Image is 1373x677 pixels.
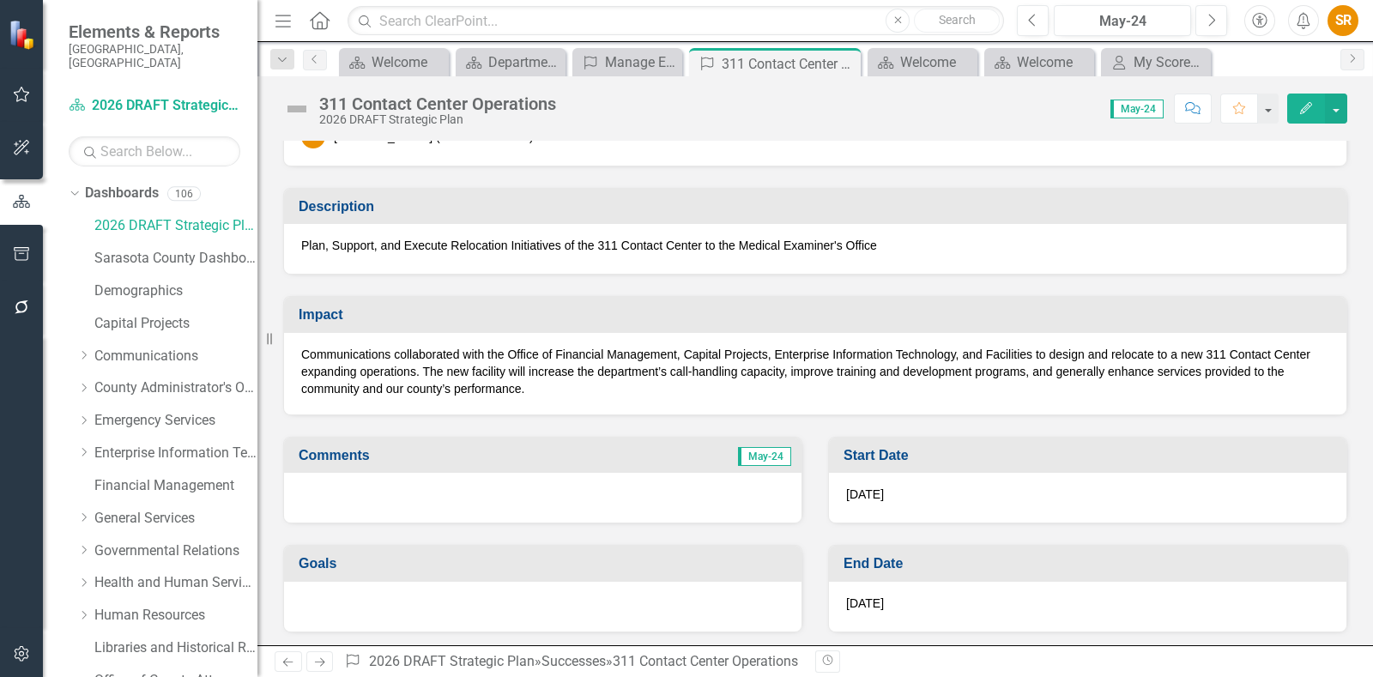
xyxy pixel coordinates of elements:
h3: Start Date [844,448,1338,463]
a: Human Resources [94,606,257,626]
p: Communications collaborated with the Office of Financial Management, Capital Projects, Enterprise... [301,346,1329,397]
a: Enterprise Information Technology [94,444,257,463]
h3: Impact [299,307,1338,323]
input: Search Below... [69,136,240,166]
p: Plan, Support, and Execute Relocation Initiatives of the 311 Contact Center to the Medical Examin... [301,237,1329,254]
div: » » [344,652,802,672]
a: Health and Human Services [94,573,257,593]
img: Not Defined [283,95,311,123]
span: [DATE] [846,487,884,501]
div: 311 Contact Center Operations [613,653,798,669]
small: [GEOGRAPHIC_DATA], [GEOGRAPHIC_DATA] [69,42,240,70]
a: Dashboards [85,184,159,203]
span: May-24 [738,447,791,466]
span: May-24 [1110,100,1164,118]
span: Search [939,13,976,27]
div: My Scorecard [1134,51,1207,73]
a: Welcome [989,51,1090,73]
span: [DATE] [846,596,884,610]
button: Search [914,9,1000,33]
a: 2026 DRAFT Strategic Plan [369,653,535,669]
div: Manage Elements [605,51,678,73]
a: Financial Management [94,476,257,496]
h3: Comments [299,448,578,463]
div: Department Snapshot [488,51,561,73]
div: 106 [167,186,201,201]
a: 2026 DRAFT Strategic Plan [94,216,257,236]
a: Emergency Services [94,411,257,431]
a: Sarasota County Dashboard [94,249,257,269]
a: Demographics [94,281,257,301]
a: Welcome [343,51,445,73]
a: Manage Elements [577,51,678,73]
a: Communications [94,347,257,366]
div: 311 Contact Center Operations [722,53,856,75]
a: My Scorecard [1105,51,1207,73]
h3: Goals [299,556,793,571]
a: Governmental Relations [94,541,257,561]
h3: Description [299,199,1338,215]
a: Libraries and Historical Resources [94,638,257,658]
div: May-24 [1060,11,1185,32]
a: General Services [94,509,257,529]
a: 2026 DRAFT Strategic Plan [69,96,240,116]
input: Search ClearPoint... [348,6,1004,36]
button: May-24 [1054,5,1191,36]
a: Department Snapshot [460,51,561,73]
div: Welcome [900,51,973,73]
span: Elements & Reports [69,21,240,42]
a: County Administrator's Office [94,378,257,398]
div: Welcome [372,51,445,73]
div: Welcome [1017,51,1090,73]
button: SR [1328,5,1358,36]
div: 2026 DRAFT Strategic Plan [319,113,556,126]
a: Capital Projects [94,314,257,334]
a: Successes [541,653,606,669]
div: 311 Contact Center Operations [319,94,556,113]
h3: End Date [844,556,1338,571]
img: ClearPoint Strategy [9,19,39,50]
a: Welcome [872,51,973,73]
